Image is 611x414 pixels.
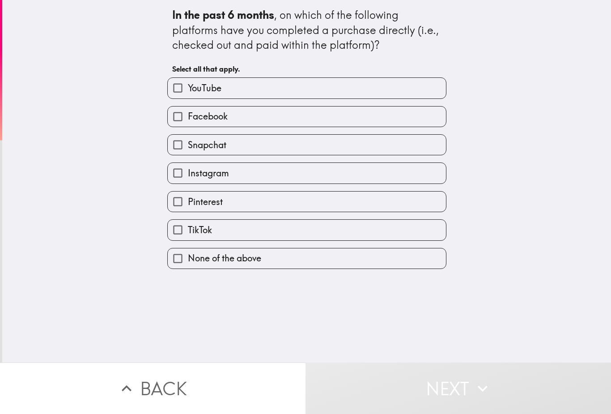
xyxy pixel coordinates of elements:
b: In the past 6 months [172,8,274,21]
button: Snapchat [168,135,446,155]
h6: Select all that apply. [172,64,441,74]
span: Pinterest [188,196,223,208]
button: YouTube [168,78,446,98]
span: Snapchat [188,139,226,151]
button: Pinterest [168,192,446,212]
div: , on which of the following platforms have you completed a purchase directly (i.e., checked out a... [172,8,441,53]
span: YouTube [188,82,221,94]
span: Facebook [188,110,228,123]
span: None of the above [188,252,261,265]
button: None of the above [168,248,446,269]
button: TikTok [168,220,446,240]
button: Next [305,363,611,414]
button: Facebook [168,107,446,127]
span: Instagram [188,167,229,179]
span: TikTok [188,224,212,236]
button: Instagram [168,163,446,183]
